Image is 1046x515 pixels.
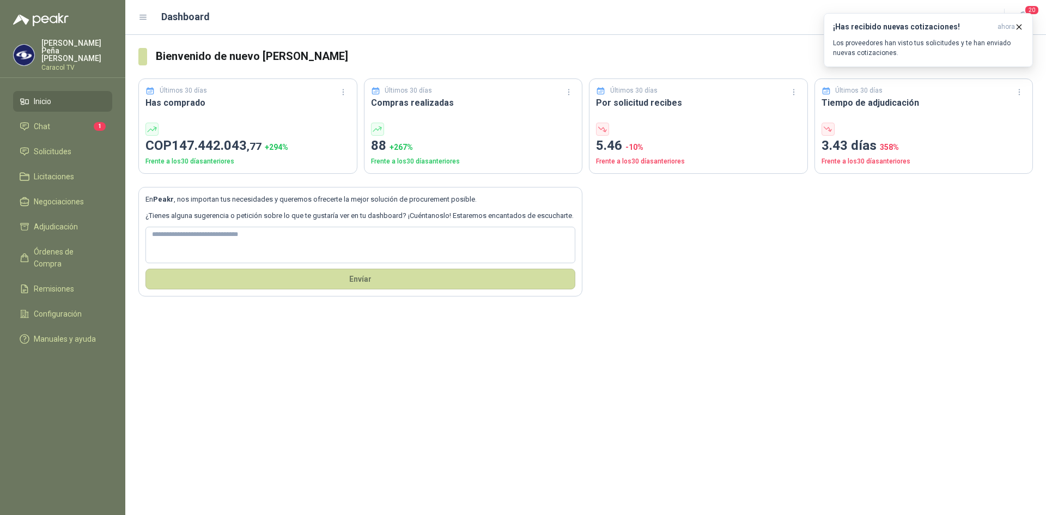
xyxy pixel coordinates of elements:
[265,143,288,152] span: + 294 %
[145,96,350,110] h3: Has comprado
[34,120,50,132] span: Chat
[145,136,350,156] p: COP
[13,116,112,137] a: Chat1
[625,143,643,152] span: -10 %
[610,86,658,96] p: Últimos 30 días
[371,96,576,110] h3: Compras realizadas
[390,143,413,152] span: + 267 %
[13,141,112,162] a: Solicitudes
[34,95,51,107] span: Inicio
[145,210,575,221] p: ¿Tienes alguna sugerencia o petición sobre lo que te gustaría ver en tu dashboard? ¡Cuéntanoslo! ...
[34,333,96,345] span: Manuales y ayuda
[161,9,210,25] h1: Dashboard
[14,45,34,65] img: Company Logo
[13,216,112,237] a: Adjudicación
[145,194,575,205] p: En , nos importan tus necesidades y queremos ofrecerte la mejor solución de procurement posible.
[835,86,883,96] p: Últimos 30 días
[824,13,1033,67] button: ¡Has recibido nuevas cotizaciones!ahora Los proveedores han visto tus solicitudes y te han enviad...
[34,246,102,270] span: Órdenes de Compra
[13,241,112,274] a: Órdenes de Compra
[596,156,801,167] p: Frente a los 30 días anteriores
[13,191,112,212] a: Negociaciones
[1013,8,1033,27] button: 20
[153,195,174,203] b: Peakr
[145,156,350,167] p: Frente a los 30 días anteriores
[13,278,112,299] a: Remisiones
[41,64,112,71] p: Caracol TV
[13,329,112,349] a: Manuales y ayuda
[385,86,432,96] p: Últimos 30 días
[371,136,576,156] p: 88
[145,269,575,289] button: Envíar
[13,91,112,112] a: Inicio
[822,136,1026,156] p: 3.43 días
[596,96,801,110] h3: Por solicitud recibes
[371,156,576,167] p: Frente a los 30 días anteriores
[34,283,74,295] span: Remisiones
[34,221,78,233] span: Adjudicación
[880,143,899,152] span: 358 %
[822,156,1026,167] p: Frente a los 30 días anteriores
[13,13,69,26] img: Logo peakr
[156,48,1033,65] h3: Bienvenido de nuevo [PERSON_NAME]
[247,140,261,153] span: ,77
[94,122,106,131] span: 1
[13,166,112,187] a: Licitaciones
[172,138,261,153] span: 147.442.043
[34,308,82,320] span: Configuración
[833,38,1024,58] p: Los proveedores han visto tus solicitudes y te han enviado nuevas cotizaciones.
[34,196,84,208] span: Negociaciones
[34,171,74,183] span: Licitaciones
[596,136,801,156] p: 5.46
[833,22,993,32] h3: ¡Has recibido nuevas cotizaciones!
[41,39,112,62] p: [PERSON_NAME] Peña [PERSON_NAME]
[1024,5,1039,15] span: 20
[13,304,112,324] a: Configuración
[160,86,207,96] p: Últimos 30 días
[998,22,1015,32] span: ahora
[34,146,71,157] span: Solicitudes
[822,96,1026,110] h3: Tiempo de adjudicación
